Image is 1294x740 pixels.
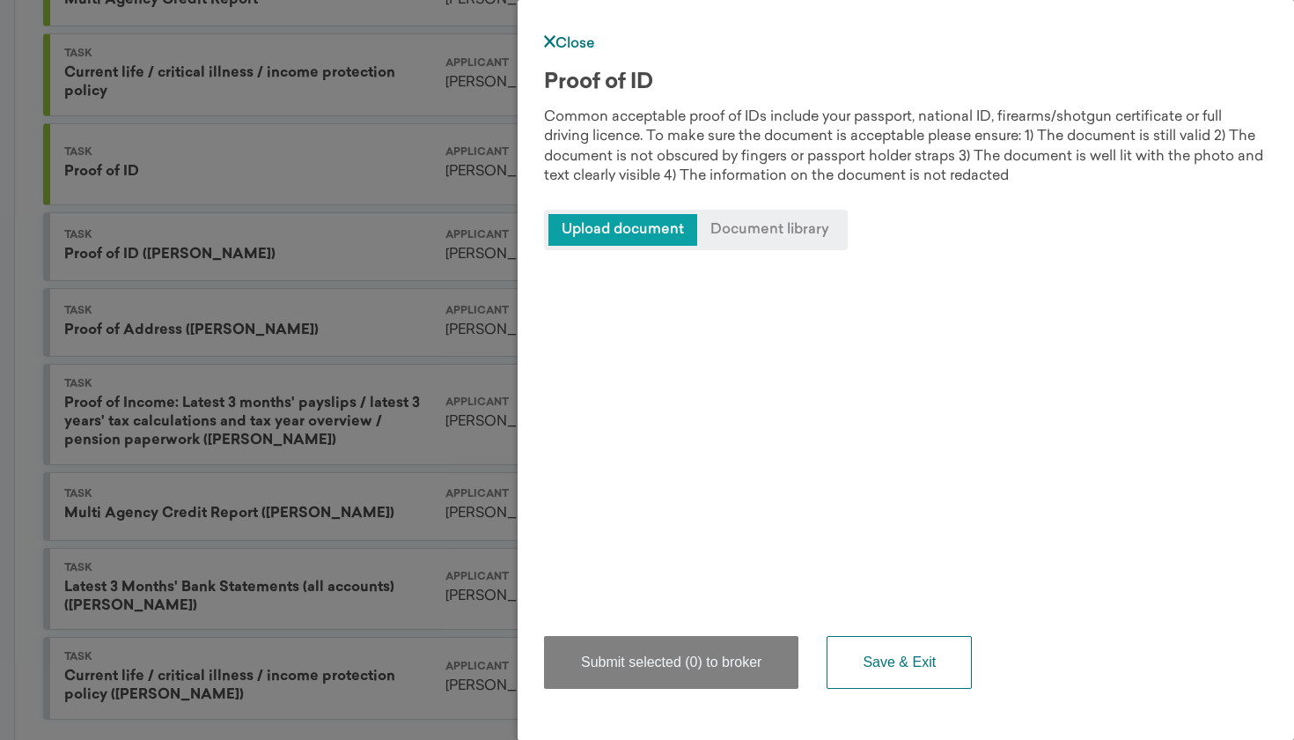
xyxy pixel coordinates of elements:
[544,107,1268,181] div: Common acceptable proof of IDs include your passport, national ID, firearms/shotgun certificate o...
[827,636,972,689] button: Save & Exit
[544,636,798,689] button: Submit selected (0) to broker
[697,214,842,246] span: Document library
[548,214,697,246] span: Upload document
[544,72,1268,93] div: Proof of ID
[544,37,595,51] a: Close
